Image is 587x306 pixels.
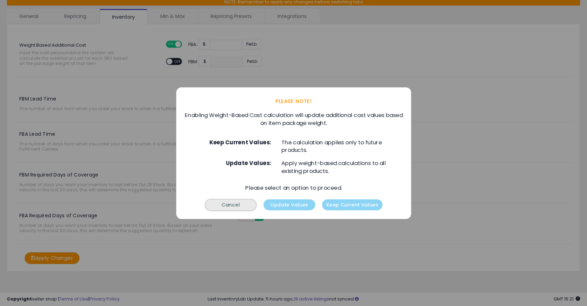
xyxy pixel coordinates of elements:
[176,91,411,112] div: PLEASE NOTE!
[183,184,404,192] div: Please select an option to proceed.
[322,199,382,210] button: Keep Current Values
[276,138,399,154] div: The calculation applies only to future products.
[188,138,276,146] strong: Keep Current Values:
[205,199,256,211] button: Cancel
[263,199,315,210] button: Update Values
[276,160,399,175] div: Apply weight-based calculations to all existing products.
[183,112,404,127] p: Enabling Weight-Based Cost calculation will update additional cost values based on item package w...
[188,160,276,168] strong: Update Values:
